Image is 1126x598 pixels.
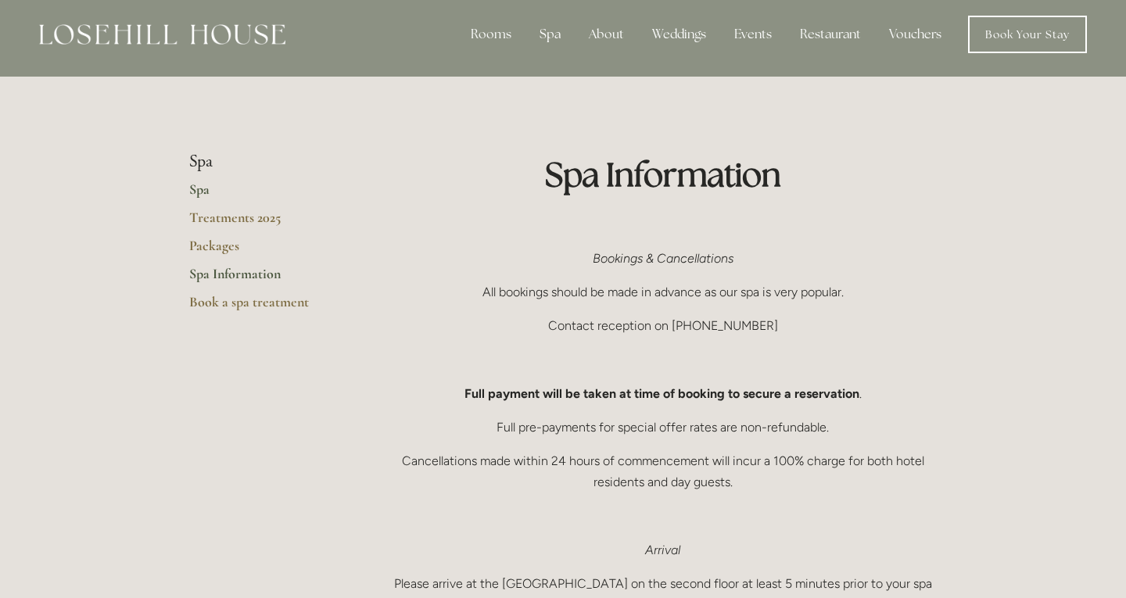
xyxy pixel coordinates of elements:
div: Spa [527,19,573,50]
li: Spa [189,152,339,172]
div: Events [722,19,784,50]
em: Bookings & Cancellations [593,251,733,266]
a: Book Your Stay [968,16,1087,53]
p: Contact reception on [PHONE_NUMBER] [389,315,937,336]
em: Arrival [645,542,680,557]
p: All bookings should be made in advance as our spa is very popular. [389,281,937,303]
p: Cancellations made within 24 hours of commencement will incur a 100% charge for both hotel reside... [389,450,937,492]
div: Restaurant [787,19,873,50]
a: Spa Information [189,265,339,293]
div: About [576,19,637,50]
a: Spa [189,181,339,209]
img: Losehill House [39,24,285,45]
div: Weddings [640,19,719,50]
a: Vouchers [877,19,954,50]
strong: Full payment will be taken at time of booking to secure a reservation [464,386,859,401]
p: . [389,383,937,404]
a: Packages [189,237,339,265]
strong: Spa Information [545,153,781,195]
a: Book a spa treatment [189,293,339,321]
p: Full pre-payments for special offer rates are non-refundable. [389,417,937,438]
a: Treatments 2025 [189,209,339,237]
div: Rooms [458,19,524,50]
